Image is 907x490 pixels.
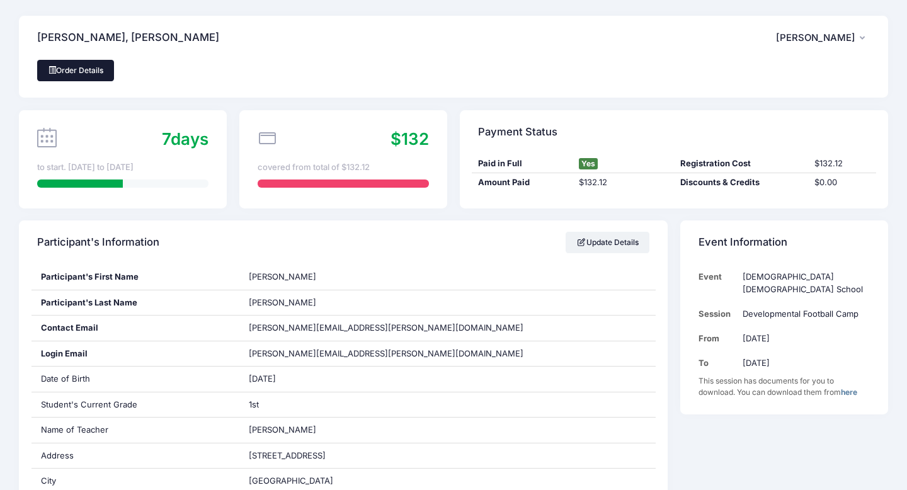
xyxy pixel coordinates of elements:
[31,392,239,418] div: Student's Current Grade
[699,326,737,351] td: From
[841,387,857,397] a: here
[31,316,239,341] div: Contact Email
[249,297,316,307] span: [PERSON_NAME]
[37,20,219,56] h4: [PERSON_NAME], [PERSON_NAME]
[249,271,316,282] span: [PERSON_NAME]
[31,265,239,290] div: Participant's First Name
[579,158,598,169] span: Yes
[31,418,239,443] div: Name of Teacher
[249,373,276,384] span: [DATE]
[573,176,674,189] div: $132.12
[566,232,649,253] a: Update Details
[699,302,737,326] td: Session
[674,176,809,189] div: Discounts & Credits
[31,290,239,316] div: Participant's Last Name
[249,450,326,460] span: [STREET_ADDRESS]
[737,351,870,375] td: [DATE]
[809,176,876,189] div: $0.00
[249,424,316,435] span: [PERSON_NAME]
[249,476,333,486] span: [GEOGRAPHIC_DATA]
[31,367,239,392] div: Date of Birth
[699,351,737,375] td: To
[472,176,573,189] div: Amount Paid
[478,114,557,150] h4: Payment Status
[699,225,787,261] h4: Event Information
[162,127,208,151] div: days
[776,32,855,43] span: [PERSON_NAME]
[249,348,523,360] span: [PERSON_NAME][EMAIL_ADDRESS][PERSON_NAME][DOMAIN_NAME]
[737,326,870,351] td: [DATE]
[37,225,159,261] h4: Participant's Information
[31,341,239,367] div: Login Email
[699,375,870,398] div: This session has documents for you to download. You can download them from
[249,322,523,333] span: [PERSON_NAME][EMAIL_ADDRESS][PERSON_NAME][DOMAIN_NAME]
[737,302,870,326] td: Developmental Football Camp
[776,23,870,52] button: [PERSON_NAME]
[31,443,239,469] div: Address
[249,399,259,409] span: 1st
[37,60,114,81] a: Order Details
[37,161,208,174] div: to start. [DATE] to [DATE]
[809,157,876,170] div: $132.12
[472,157,573,170] div: Paid in Full
[674,157,809,170] div: Registration Cost
[162,129,171,149] span: 7
[737,265,870,302] td: [DEMOGRAPHIC_DATA] [DEMOGRAPHIC_DATA] School
[391,129,429,149] span: $132
[258,161,429,174] div: covered from total of $132.12
[699,265,737,302] td: Event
